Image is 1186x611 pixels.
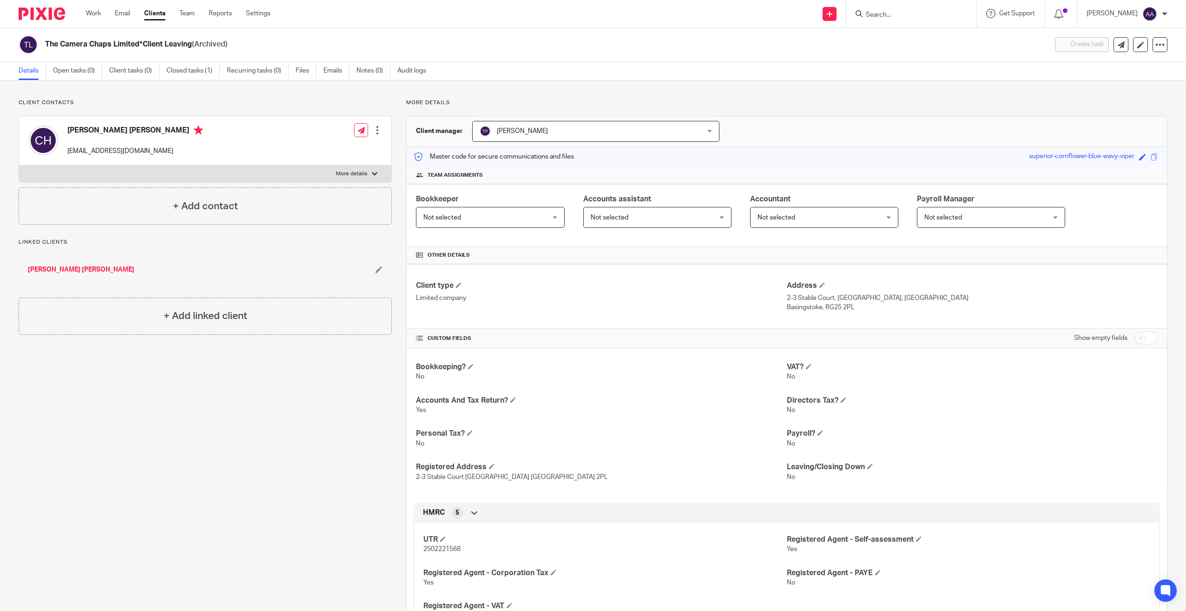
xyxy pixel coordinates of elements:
h4: + Add linked client [164,309,247,323]
a: Work [86,9,101,18]
a: [PERSON_NAME] [PERSON_NAME] [28,265,134,274]
p: More details [336,170,367,178]
button: Create task [1055,37,1109,52]
h4: Registered Agent - Corporation Tax [423,568,787,578]
span: Bookkeeper [416,195,459,203]
h4: Directors Tax? [787,396,1158,405]
a: Notes (0) [356,62,390,80]
a: Emails [323,62,349,80]
span: Not selected [591,214,628,221]
p: Basingstoke, RG25 2PL [787,303,1158,312]
span: Payroll Manager [917,195,975,203]
h4: Registered Agent - Self-assessment [787,535,1150,545]
span: (Archived) [192,40,228,48]
a: Team [179,9,195,18]
span: No [787,474,795,480]
h2: The Camera Chaps Limited*Client Leaving [45,40,842,49]
a: Recurring tasks (0) [227,62,289,80]
span: Not selected [758,214,795,221]
h4: Accounts And Tax Return? [416,396,787,405]
h4: Personal Tax? [416,429,787,438]
img: svg%3E [28,126,58,155]
span: HMRC [423,508,445,518]
h4: VAT? [787,362,1158,372]
span: Get Support [999,10,1035,17]
span: 5 [455,508,459,518]
span: Not selected [423,214,461,221]
p: Limited company [416,293,787,303]
p: Master code for secure communications and files [414,152,574,161]
h4: Bookkeeping? [416,362,787,372]
span: Yes [416,407,426,413]
h4: Registered Agent - PAYE [787,568,1150,578]
p: More details [406,99,1167,106]
span: Yes [423,579,434,586]
a: Details [19,62,46,80]
p: [EMAIL_ADDRESS][DOMAIN_NAME] [67,146,203,156]
img: Pixie [19,7,65,20]
input: Search [865,11,949,20]
span: Not selected [924,214,962,221]
img: svg%3E [1142,7,1157,21]
a: Settings [246,9,270,18]
h4: UTR [423,535,787,545]
a: Reports [209,9,232,18]
h4: [PERSON_NAME] [PERSON_NAME] [67,126,203,137]
a: Client tasks (0) [109,62,159,80]
span: No [787,579,795,586]
img: svg%3E [480,126,491,137]
a: Email [115,9,130,18]
a: Closed tasks (1) [166,62,220,80]
h4: CUSTOM FIELDS [416,335,787,342]
span: No [787,407,795,413]
a: Files [296,62,316,80]
a: Audit logs [397,62,433,80]
span: No [787,440,795,447]
h4: Leaving/Closing Down [787,462,1158,472]
span: Accountant [750,195,791,203]
span: [PERSON_NAME] [497,128,548,134]
i: Primary [194,126,203,135]
h4: + Add contact [173,199,238,213]
p: [PERSON_NAME] [1087,9,1138,18]
div: superior-cornflower-blue-wavy-viper [1029,152,1134,162]
h4: Registered Agent - VAT [423,601,787,611]
h4: Address [787,281,1158,291]
p: 2-3 Stable Court, [GEOGRAPHIC_DATA], [GEOGRAPHIC_DATA] [787,293,1158,303]
h3: Client manager [416,126,463,136]
span: 2502221568 [423,546,461,552]
p: Linked clients [19,239,392,246]
span: Accounts assistant [583,195,651,203]
span: Yes [787,546,797,552]
p: Client contacts [19,99,392,106]
a: Clients [144,9,165,18]
h4: Payroll? [787,429,1158,438]
img: svg%3E [19,35,38,54]
span: No [416,373,424,380]
span: No [416,440,424,447]
span: Other details [428,252,470,259]
span: Team assignments [428,172,483,179]
a: Open tasks (0) [53,62,102,80]
span: No [787,373,795,380]
label: Show empty fields [1074,333,1127,343]
h4: Client type [416,281,787,291]
span: 2-3 Stable Court [GEOGRAPHIC_DATA] [GEOGRAPHIC_DATA] 2PL [416,474,608,480]
h4: Registered Address [416,462,787,472]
